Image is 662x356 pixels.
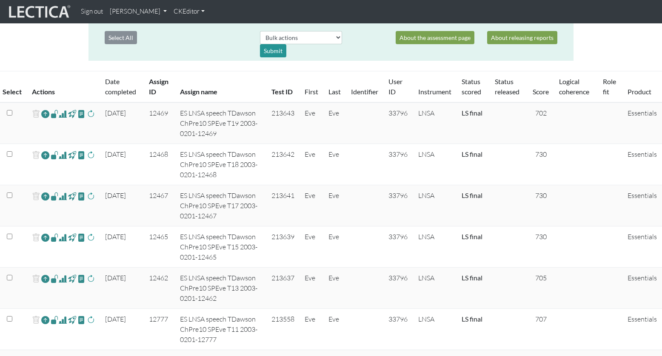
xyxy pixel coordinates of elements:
[266,268,300,309] td: 213637
[87,150,95,160] span: rescore
[628,88,651,96] a: Product
[51,109,59,119] span: view
[266,71,300,103] th: Test ID
[87,274,95,284] span: rescore
[622,309,662,350] td: Essentials
[27,71,100,103] th: Actions
[300,144,323,185] td: Eve
[32,314,40,326] span: delete
[495,77,519,96] a: Status released
[68,150,76,160] span: view
[383,144,413,185] td: 33796
[535,109,547,117] span: 702
[535,191,547,200] span: 730
[266,309,300,350] td: 213558
[77,232,86,242] span: view
[32,273,40,285] span: delete
[300,268,323,309] td: Eve
[32,108,40,120] span: delete
[487,31,557,44] a: About releasing reports
[41,232,49,244] a: Reopen
[413,102,457,144] td: LNSA
[266,144,300,185] td: 213642
[59,315,67,325] span: Analyst score
[260,44,286,57] div: Submit
[462,191,482,199] a: Completed = assessment has been completed; CS scored = assessment has been CLAS scored; LS scored...
[87,191,95,201] span: rescore
[144,144,175,185] td: 12468
[144,268,175,309] td: 12462
[105,77,136,96] a: Date completed
[535,315,547,323] span: 707
[622,226,662,268] td: Essentials
[413,185,457,226] td: LNSA
[100,226,144,268] td: [DATE]
[603,77,616,96] a: Role fit
[383,309,413,350] td: 33796
[51,191,59,201] span: view
[68,109,76,119] span: view
[535,274,547,282] span: 705
[175,144,266,185] td: ES LNSA speech TDawson ChPre10 SPEve T18 2003-0201-12468
[266,102,300,144] td: 213643
[462,150,482,158] a: Completed = assessment has been completed; CS scored = assessment has been CLAS scored; LS scored...
[144,102,175,144] td: 12469
[41,108,49,120] a: Reopen
[622,144,662,185] td: Essentials
[383,226,413,268] td: 33796
[32,190,40,203] span: delete
[41,314,49,326] a: Reopen
[41,149,49,161] a: Reopen
[300,226,323,268] td: Eve
[87,232,95,243] span: rescore
[59,232,67,243] span: Analyst score
[323,185,346,226] td: Eve
[59,109,67,119] span: Analyst score
[622,185,662,226] td: Essentials
[559,77,589,96] a: Logical coherence
[413,268,457,309] td: LNSA
[68,274,76,283] span: view
[462,274,482,282] a: Completed = assessment has been completed; CS scored = assessment has been CLAS scored; LS scored...
[7,4,71,20] img: lecticalive
[383,185,413,226] td: 33796
[100,102,144,144] td: [DATE]
[32,232,40,244] span: delete
[100,185,144,226] td: [DATE]
[328,88,341,96] a: Last
[413,226,457,268] td: LNSA
[383,268,413,309] td: 33796
[175,102,266,144] td: ES LNSA speech TDawson ChPre10 SPEve T19 2003-0201-12469
[77,109,86,119] span: view
[413,144,457,185] td: LNSA
[41,190,49,203] a: Reopen
[68,315,76,325] span: view
[396,31,474,44] a: About the assessment page
[51,232,59,242] span: view
[305,88,318,96] a: First
[68,232,76,242] span: view
[68,191,76,201] span: view
[100,309,144,350] td: [DATE]
[175,71,266,103] th: Assign name
[622,268,662,309] td: Essentials
[323,309,346,350] td: Eve
[175,226,266,268] td: ES LNSA speech TDawson ChPre10 SPEve T15 2003-0201-12465
[462,77,481,96] a: Status scored
[170,3,208,20] a: CKEditor
[144,309,175,350] td: 12777
[144,185,175,226] td: 12467
[32,149,40,161] span: delete
[100,268,144,309] td: [DATE]
[622,102,662,144] td: Essentials
[383,102,413,144] td: 33796
[175,309,266,350] td: ES LNSA speech TDawson ChPre10 SPEve T11 2003-0201-12777
[87,315,95,325] span: rescore
[300,102,323,144] td: Eve
[100,144,144,185] td: [DATE]
[533,88,549,96] a: Score
[535,150,547,158] span: 730
[144,226,175,268] td: 12465
[77,150,86,160] span: view
[388,77,402,96] a: User ID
